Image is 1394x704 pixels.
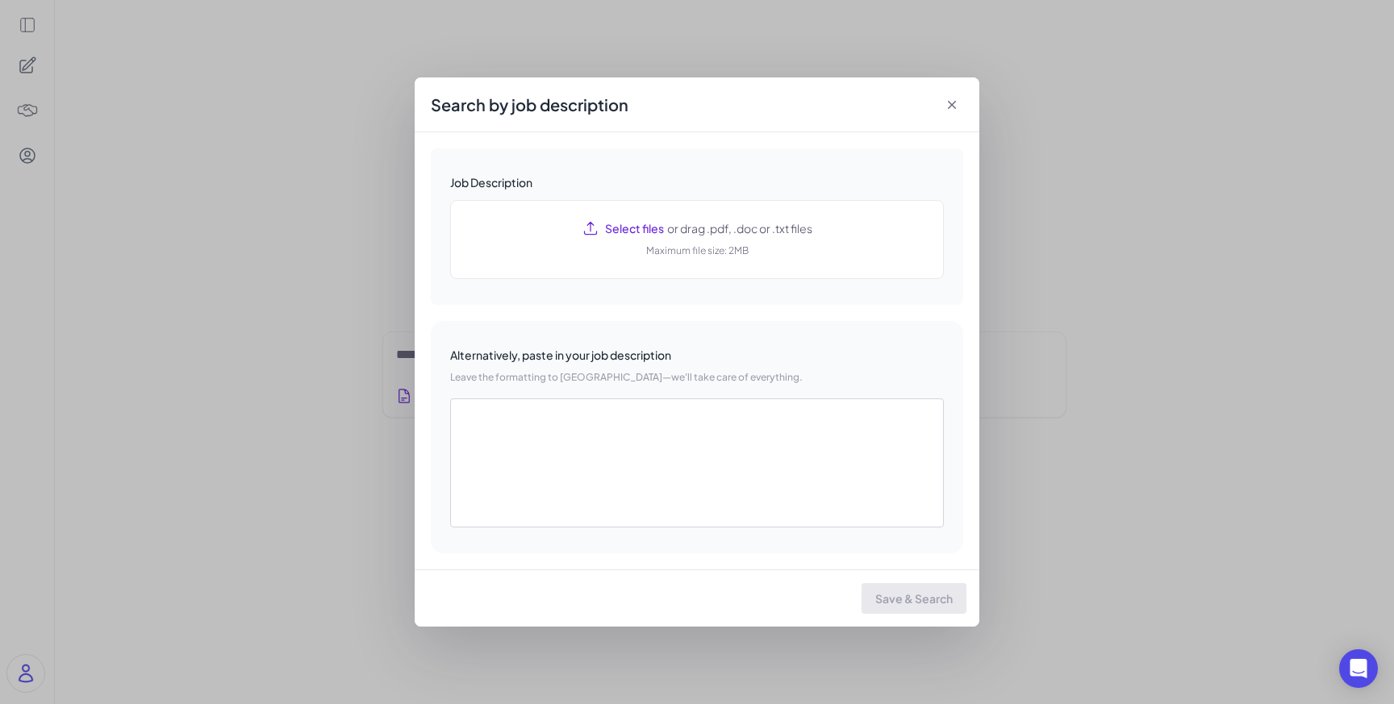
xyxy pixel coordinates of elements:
span: or drag .pdf, .doc or .txt files [664,220,812,236]
div: Open Intercom Messenger [1339,649,1378,688]
div: Maximum file size: 2MB [646,243,749,259]
span: Select files [605,220,664,236]
span: Search by job description [431,94,628,116]
p: Leave the formatting to [GEOGRAPHIC_DATA]—we'll take care of everything. [450,369,944,385]
div: Alternatively, paste in your job description [450,347,944,363]
div: Job Description [450,174,944,190]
